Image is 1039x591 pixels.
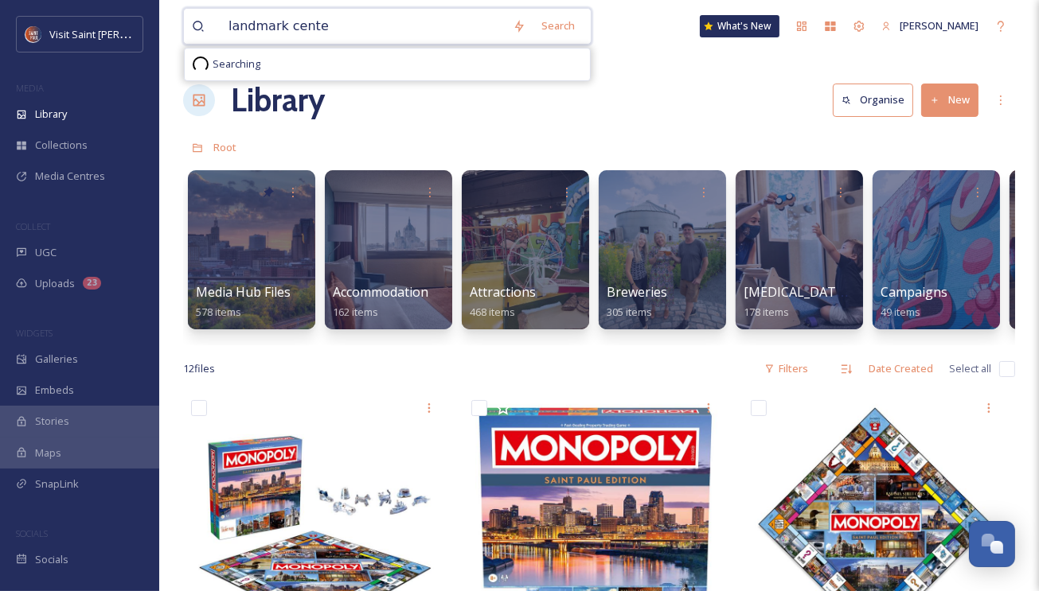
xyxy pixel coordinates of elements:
[833,84,913,116] button: Organise
[607,283,667,301] span: Breweries
[183,361,215,376] span: 12 file s
[35,383,74,398] span: Embeds
[25,26,41,42] img: Visit%20Saint%20Paul%20Updated%20Profile%20Image.jpg
[35,414,69,429] span: Stories
[333,283,428,301] span: Accommodation
[333,285,428,319] a: Accommodation162 items
[83,277,101,290] div: 23
[196,285,291,319] a: Media Hub Files578 items
[470,283,536,301] span: Attractions
[35,352,78,367] span: Galleries
[949,361,991,376] span: Select all
[470,285,536,319] a: Attractions468 items
[700,15,779,37] a: What's New
[873,10,986,41] a: [PERSON_NAME]
[213,56,260,72] span: Searching
[35,476,79,492] span: SnapLink
[744,283,900,301] span: [MEDICAL_DATA] Content
[16,527,48,539] span: SOCIALS
[607,305,652,319] span: 305 items
[16,327,53,339] span: WIDGETS
[756,353,816,384] div: Filters
[221,9,505,44] input: Search your library
[35,245,57,260] span: UGC
[35,552,68,567] span: Socials
[881,283,947,301] span: Campaigns
[35,107,67,122] span: Library
[49,26,177,41] span: Visit Saint [PERSON_NAME]
[533,10,583,41] div: Search
[196,305,241,319] span: 578 items
[833,84,921,116] a: Organise
[861,353,941,384] div: Date Created
[196,283,291,301] span: Media Hub Files
[16,82,44,94] span: MEDIA
[969,521,1015,567] button: Open Chat
[744,305,789,319] span: 178 items
[213,140,236,154] span: Root
[35,445,61,461] span: Maps
[213,138,236,157] a: Root
[333,305,378,319] span: 162 items
[35,138,88,153] span: Collections
[231,76,325,124] a: Library
[607,285,667,319] a: Breweries305 items
[35,169,105,184] span: Media Centres
[900,18,978,33] span: [PERSON_NAME]
[470,305,515,319] span: 468 items
[35,276,75,291] span: Uploads
[881,285,947,319] a: Campaigns49 items
[16,220,50,232] span: COLLECT
[921,84,978,116] button: New
[881,305,920,319] span: 49 items
[744,285,900,319] a: [MEDICAL_DATA] Content178 items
